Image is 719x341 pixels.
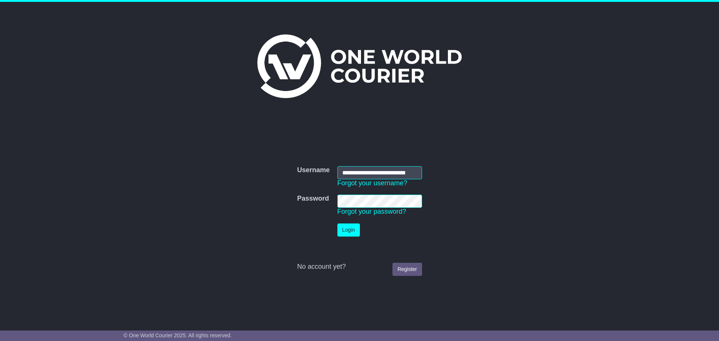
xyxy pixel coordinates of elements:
img: One World [257,34,462,98]
button: Login [337,223,360,237]
span: © One World Courier 2025. All rights reserved. [124,332,232,338]
label: Password [297,195,329,203]
div: No account yet? [297,263,422,271]
a: Forgot your password? [337,208,406,215]
a: Register [392,263,422,276]
label: Username [297,166,330,174]
a: Forgot your username? [337,179,407,187]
